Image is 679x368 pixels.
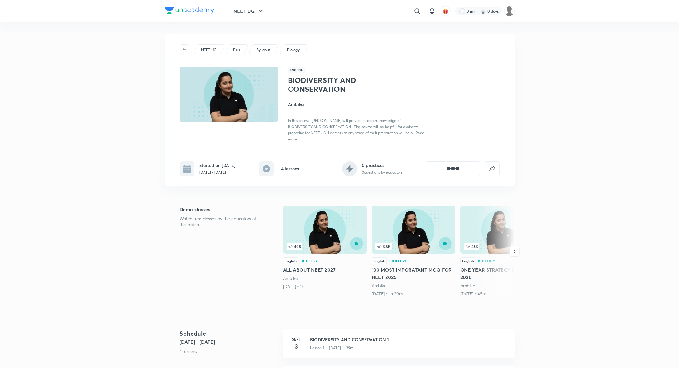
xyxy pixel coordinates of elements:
[180,348,278,354] p: 4 lessons
[199,162,236,168] h6: Started on [DATE]
[283,275,367,281] div: Ambika
[480,8,486,14] img: streak
[199,170,236,175] p: [DATE] - [DATE]
[372,283,455,289] div: Ambika
[283,329,515,366] a: Sept3BIODIVERSITY AND CONSERVATION 1Lesson 1 • [DATE] • 39m
[372,206,455,297] a: 3.5KEnglishBiology100 MOST IMPORATANT MCQ FOR NEET 2025Ambika[DATE] • 1h 20m
[464,243,479,250] span: 483
[441,6,451,16] button: avatar
[362,162,402,168] h6: 0 practices
[301,259,318,263] div: Biology
[200,47,217,53] a: NEET UG
[180,206,263,213] h5: Demo classes
[372,257,387,264] div: English
[372,283,386,289] a: Ambika
[460,257,475,264] div: English
[165,7,214,14] img: Company Logo
[443,8,448,14] img: avatar
[257,47,270,53] p: Syllabus
[504,6,515,16] img: Siddharth Mitra
[283,206,367,289] a: 408EnglishBiologyALL ABOUT NEET 2027Ambika[DATE] • 1h
[460,283,475,289] a: Ambika
[283,275,298,281] a: Ambika
[288,118,418,135] span: In this course, [PERSON_NAME] will provide in-depth knowledge of BIODIVERSITY AND CONSERVATION . ...
[180,216,263,228] p: Watch free classes by the educators of this batch
[460,206,544,297] a: ONE YEAR STRATEGY FOR NEET 2026
[201,47,216,53] p: NEET UG
[460,266,544,281] h5: ONE YEAR STRATEGY FOR NEET 2026
[460,206,544,297] a: 483EnglishBiologyONE YEAR STRATEGY FOR NEET 2026Ambika[DATE] • 45m
[372,206,455,297] a: 100 MOST IMPORATANT MCQ FOR NEET 2025
[230,5,268,17] button: NEET UG
[460,291,544,297] div: 29th May • 45m
[283,283,367,289] div: 31st Mar • 1h
[485,161,500,176] button: false
[372,291,455,297] div: 8th Apr • 1h 20m
[283,206,367,289] a: ALL ABOUT NEET 2027
[286,47,301,53] a: Biology
[283,257,298,264] div: English
[310,345,354,351] p: Lesson 1 • [DATE] • 39m
[288,130,424,141] span: Read more
[178,66,279,123] img: Thumbnail
[288,76,389,94] h1: BIODIVERSITY AND CONSERVATION
[180,338,278,346] h5: [DATE] - [DATE]
[255,47,271,53] a: Syllabus
[426,161,480,176] button: [object Object]
[281,165,299,172] h6: 4 lessons
[288,67,305,73] span: English
[283,266,367,273] h5: ALL ABOUT NEET 2027
[375,243,392,250] span: 3.5K
[287,47,300,53] p: Biology
[389,259,406,263] div: Biology
[180,329,278,338] h4: Schedule
[165,7,214,16] a: Company Logo
[287,243,302,250] span: 408
[460,283,544,289] div: Ambika
[232,47,241,53] a: Plus
[233,47,240,53] p: Plus
[290,342,303,351] h4: 3
[372,266,455,281] h5: 100 MOST IMPORATANT MCQ FOR NEET 2025
[362,170,402,175] p: 0 questions by educators
[290,336,303,342] h6: Sept
[288,101,426,107] h4: Ambika
[310,336,507,343] h3: BIODIVERSITY AND CONSERVATION 1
